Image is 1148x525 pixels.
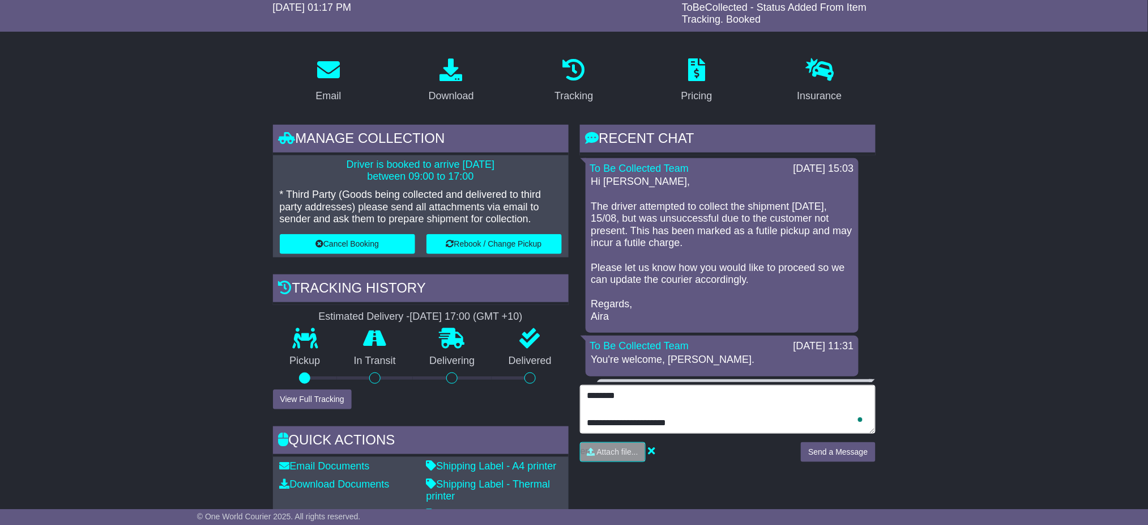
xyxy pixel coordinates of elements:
[315,88,341,104] div: Email
[590,163,689,174] a: To Be Collected Team
[554,88,593,104] div: Tracking
[682,2,867,26] span: ToBeCollected - Status Added From Item Tracking. Booked
[273,2,352,13] span: [DATE] 01:17 PM
[793,163,854,175] div: [DATE] 15:03
[681,88,712,104] div: Pricing
[590,340,689,352] a: To Be Collected Team
[591,176,853,323] p: Hi [PERSON_NAME], The driver attempted to collect the shipment [DATE], 15/08, but was unsuccessfu...
[410,311,523,323] div: [DATE] 17:00 (GMT +10)
[426,479,550,502] a: Shipping Label - Thermal printer
[797,88,842,104] div: Insurance
[413,355,492,367] p: Delivering
[674,54,720,108] a: Pricing
[547,54,600,108] a: Tracking
[426,509,519,520] a: Consignment Note
[426,234,562,254] button: Rebook / Change Pickup
[793,340,854,353] div: [DATE] 11:31
[273,426,569,457] div: Quick Actions
[273,274,569,305] div: Tracking history
[580,125,876,155] div: RECENT CHAT
[273,311,569,323] div: Estimated Delivery -
[426,460,557,472] a: Shipping Label - A4 printer
[790,54,850,108] a: Insurance
[273,125,569,155] div: Manage collection
[429,88,474,104] div: Download
[580,385,876,434] textarea: To enrich screen reader interactions, please activate Accessibility in Grammarly extension settings
[421,54,481,108] a: Download
[280,159,562,183] p: Driver is booked to arrive [DATE] between 09:00 to 17:00
[308,54,348,108] a: Email
[280,460,370,472] a: Email Documents
[280,234,415,254] button: Cancel Booking
[591,354,853,366] p: You're welcome, [PERSON_NAME].
[273,389,352,409] button: View Full Tracking
[492,355,569,367] p: Delivered
[197,512,361,521] span: © One World Courier 2025. All rights reserved.
[273,355,338,367] p: Pickup
[801,442,875,462] button: Send a Message
[280,479,390,490] a: Download Documents
[337,355,413,367] p: In Transit
[280,189,562,226] p: * Third Party (Goods being collected and delivered to third party addresses) please send all atta...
